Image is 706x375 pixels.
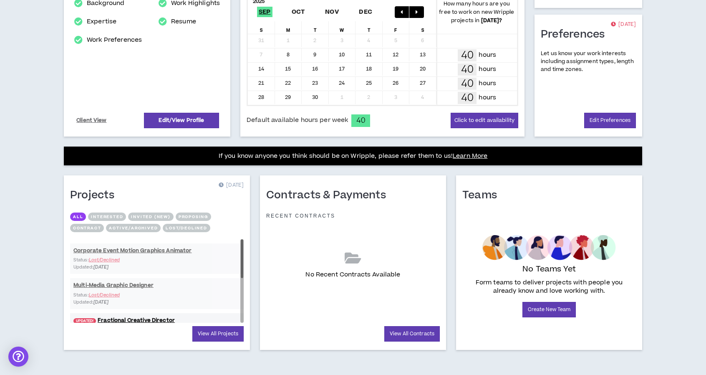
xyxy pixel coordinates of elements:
p: [DATE] [611,20,636,29]
button: Invited (new) [128,213,173,221]
a: Work Preferences [87,35,142,45]
button: Lost/Declined [163,224,210,232]
p: hours [479,65,496,74]
p: hours [479,93,496,102]
span: Dec [357,7,374,17]
img: empty [482,235,615,260]
div: W [329,21,356,34]
h1: Preferences [541,28,611,41]
div: S [248,21,275,34]
a: Edit/View Profile [144,113,219,128]
span: Default available hours per week [247,116,348,125]
button: All [70,213,86,221]
p: If you know anyone you think should be on Wripple, please refer them to us! [219,151,488,161]
a: Expertise [87,17,116,27]
a: Resume [171,17,196,27]
b: [DATE] ? [481,17,502,24]
div: S [409,21,436,34]
p: Let us know your work interests including assignment types, length and time zones. [541,50,636,74]
a: Edit Preferences [584,113,636,128]
h1: Teams [462,189,503,202]
button: Interested [88,213,126,221]
a: UPDATED!Fractional Creative Director [70,317,244,324]
div: M [275,21,302,34]
div: F [383,21,410,34]
p: No Teams Yet [522,264,576,275]
span: UPDATED! [73,318,96,324]
div: T [302,21,329,34]
h1: Contracts & Payments [266,189,392,202]
div: Open Intercom Messenger [8,347,28,367]
a: View All Contracts [384,326,440,342]
p: No Recent Contracts Available [305,270,400,279]
div: T [356,21,383,34]
a: Learn More [453,152,487,160]
a: Create New Team [522,302,576,317]
p: hours [479,79,496,88]
button: Contract [70,224,104,232]
p: Form teams to deliver projects with people you already know and love working with. [466,279,633,295]
p: [DATE] [219,181,244,190]
span: Oct [290,7,307,17]
h1: Projects [70,189,121,202]
button: Active/Archived [106,224,161,232]
button: Click to edit availability [451,113,518,128]
a: Client View [75,113,108,128]
p: Recent Contracts [266,213,335,219]
span: Nov [323,7,340,17]
button: Proposing [176,213,211,221]
span: Sep [257,7,272,17]
a: View All Projects [192,326,244,342]
p: hours [479,51,496,60]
